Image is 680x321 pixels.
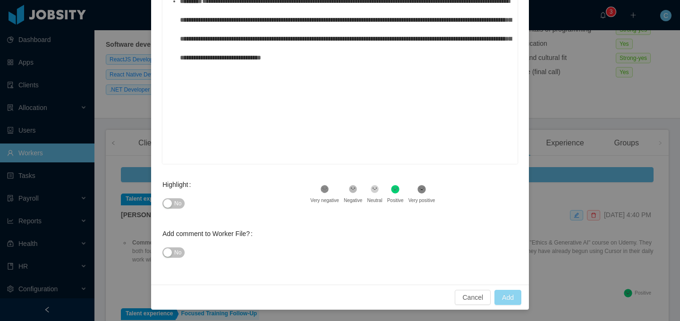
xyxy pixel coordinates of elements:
button: Highlight [162,198,185,209]
div: Positive [387,197,404,204]
button: Add [494,290,521,305]
span: No [174,248,181,257]
div: Very positive [408,197,435,204]
button: Add comment to Worker File? [162,247,185,258]
div: Very negative [310,197,339,204]
div: Neutral [367,197,382,204]
button: Cancel [455,290,491,305]
div: Negative [344,197,362,204]
span: No [174,199,181,208]
label: Highlight [162,181,195,188]
label: Add comment to Worker File? [162,230,256,237]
